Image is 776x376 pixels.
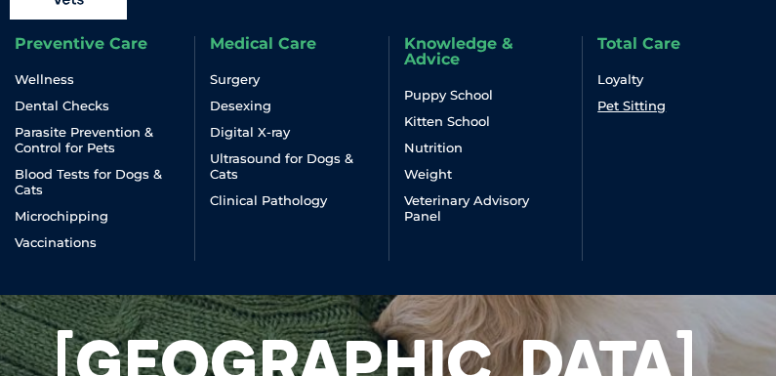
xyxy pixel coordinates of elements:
a: Digital X-ray [210,124,290,141]
span: Greencross Vets [54,266,266,297]
a: Medical Care [210,36,316,52]
a: Puppy School [404,87,493,104]
a: Surgery [210,71,260,88]
a: Vaccinations [15,234,97,251]
a: Parasite Prevention & Control for Pets [15,124,180,156]
a: Pet Sitting [597,98,666,114]
a: Total Care [597,36,680,52]
a: Nutrition [404,140,463,156]
a: Blood Tests for Dogs & Cats [15,166,180,198]
a: Clinical Pathology [210,192,327,209]
a: Wellness [15,71,74,88]
a: Weight [404,166,452,183]
a: Desexing [210,98,271,114]
a: Kitten School [404,113,490,130]
a: Knowledge & Advice [404,36,568,67]
a: Preventive Care [15,36,147,52]
a: Dental Checks [15,98,109,114]
a: Microchipping [15,208,108,225]
a: Loyalty [597,71,643,88]
a: Veterinary Advisory Panel [404,192,568,225]
a: Ultrasound for Dogs & Cats [210,150,374,183]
